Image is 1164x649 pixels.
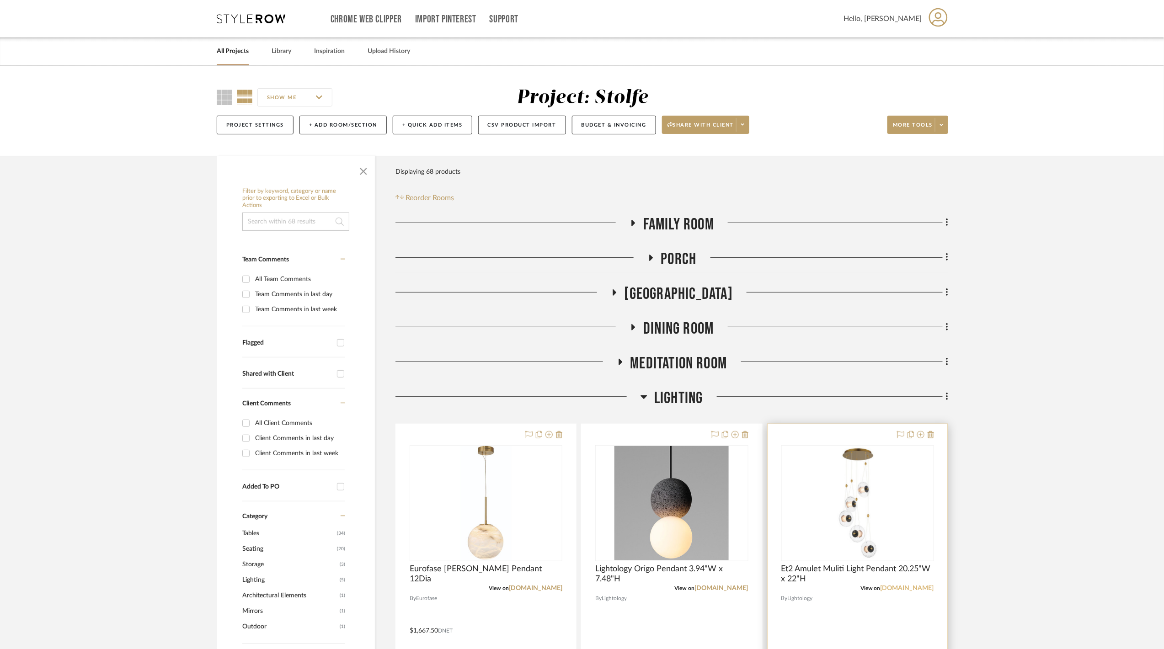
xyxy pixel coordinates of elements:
span: Lightology [602,594,627,603]
span: Client Comments [242,400,291,407]
span: View on [860,585,881,591]
a: Upload History [368,45,410,58]
button: More tools [887,116,948,134]
a: [DOMAIN_NAME] [881,585,934,591]
div: Displaying 68 products [395,163,460,181]
span: Share with client [667,122,734,135]
div: 0 [782,446,934,561]
span: Eurofase [PERSON_NAME] Pendant 12Dia [410,564,562,584]
span: By [410,594,416,603]
img: Lightology Origo Pendant 3.94"W x 7.48"H [614,446,729,560]
a: Import Pinterest [415,16,476,23]
a: All Projects [217,45,249,58]
div: Client Comments in last week [255,446,343,461]
span: (34) [337,526,345,541]
a: Chrome Web Clipper [331,16,402,23]
button: CSV Product Import [478,116,566,134]
span: View on [675,585,695,591]
a: Support [490,16,518,23]
div: Team Comments in last day [255,287,343,302]
span: Mirrors [242,603,337,619]
span: (5) [340,573,345,587]
span: Lightology Origo Pendant 3.94"W x 7.48"H [595,564,748,584]
a: [DOMAIN_NAME] [695,585,748,591]
span: Outdoor [242,619,337,634]
span: Tables [242,526,335,541]
span: By [781,594,788,603]
span: Porch [661,250,697,269]
span: Architectural Elements [242,588,337,603]
span: By [595,594,602,603]
div: Shared with Client [242,370,332,378]
a: [DOMAIN_NAME] [509,585,562,591]
div: Project: Stolfe [517,88,648,107]
span: (1) [340,588,345,603]
span: Team Comments [242,256,289,263]
div: All Client Comments [255,416,343,431]
span: Category [242,513,267,521]
span: Eurofase [416,594,437,603]
button: + Quick Add Items [393,116,472,134]
span: Lightology [788,594,813,603]
span: Lighting [242,572,337,588]
div: All Team Comments [255,272,343,287]
div: Client Comments in last day [255,431,343,446]
span: Meditation Room [630,354,727,373]
button: Close [354,160,373,179]
button: + Add Room/Section [299,116,387,134]
span: Lighting [654,388,703,408]
span: (3) [340,557,345,572]
span: Storage [242,557,337,572]
a: Library [272,45,291,58]
span: Seating [242,541,335,557]
span: (1) [340,619,345,634]
span: Dining Room [643,319,714,339]
div: Added To PO [242,483,332,491]
input: Search within 68 results [242,213,349,231]
span: More tools [893,122,933,135]
span: View on [489,585,509,591]
span: Family Room [643,215,714,234]
div: Team Comments in last week [255,302,343,317]
span: Hello, [PERSON_NAME] [844,13,922,24]
button: Reorder Rooms [395,192,454,203]
span: Reorder Rooms [406,192,454,203]
div: Flagged [242,339,332,347]
span: (20) [337,542,345,556]
h6: Filter by keyword, category or name prior to exporting to Excel or Bulk Actions [242,188,349,209]
button: Project Settings [217,116,294,134]
img: Eurofase Kepler Pendant 12Dia [429,446,543,560]
span: [GEOGRAPHIC_DATA] [625,284,733,304]
span: (1) [340,604,345,618]
button: Budget & Invoicing [572,116,656,134]
button: Share with client [662,116,750,134]
a: Inspiration [314,45,345,58]
span: Et2 Amulet Muliti Light Pendant 20.25"W x 22"H [781,564,934,584]
img: Et2 Amulet Muliti Light Pendant 20.25"W x 22"H [801,446,915,560]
